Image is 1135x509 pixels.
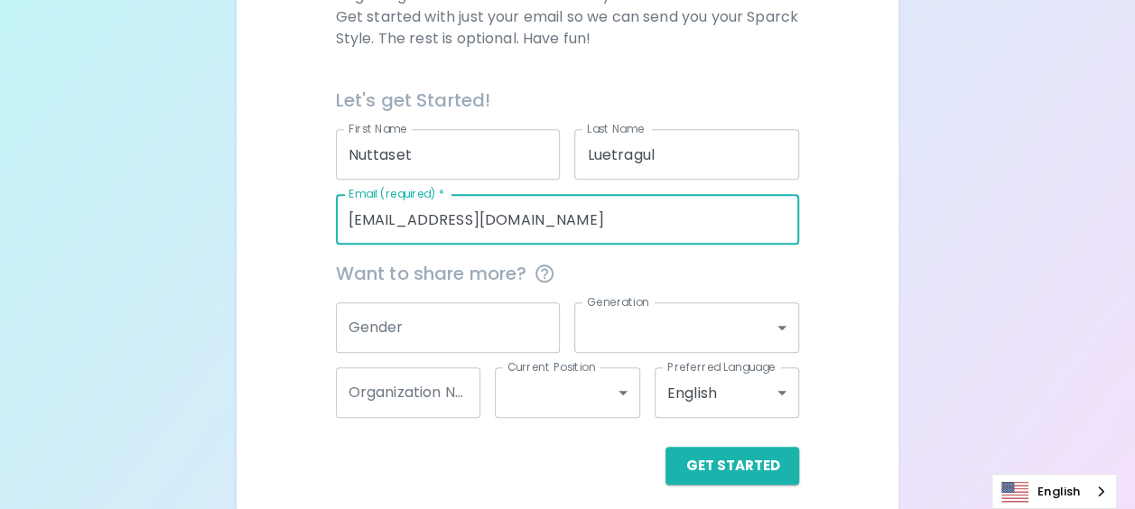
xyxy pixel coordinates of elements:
[349,121,407,136] label: First Name
[655,367,800,418] div: English
[665,447,799,485] button: Get Started
[587,294,649,310] label: Generation
[534,263,555,284] svg: This information is completely confidential and only used for aggregated appreciation studies at ...
[336,86,800,115] h6: Let's get Started!
[507,359,595,375] label: Current Position
[992,475,1116,508] a: English
[587,121,644,136] label: Last Name
[991,474,1117,509] div: Language
[336,259,800,288] span: Want to share more?
[667,359,776,375] label: Preferred Language
[349,186,444,201] label: Email (required)
[991,474,1117,509] aside: Language selected: English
